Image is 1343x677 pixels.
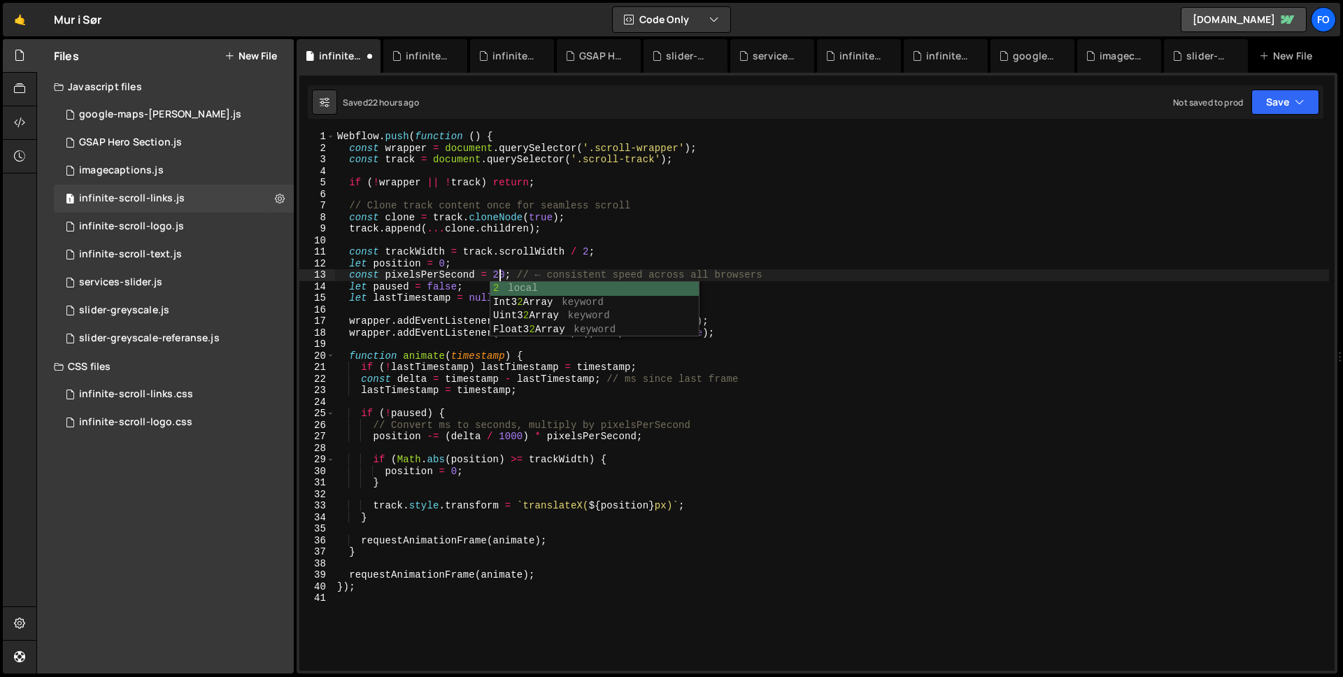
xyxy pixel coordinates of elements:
[299,431,335,443] div: 27
[299,558,335,570] div: 38
[753,49,797,63] div: services-slider.js
[1013,49,1058,63] div: google-maps-[PERSON_NAME].js
[79,416,192,429] div: infinite-scroll-logo.css
[79,220,184,233] div: infinite-scroll-logo.js
[54,408,294,436] div: 15856/44474.css
[839,49,884,63] div: infinite-scroll-logo.js
[299,373,335,385] div: 22
[926,49,971,63] div: infinite-scroll-logo.css
[299,397,335,408] div: 24
[299,362,335,373] div: 21
[299,315,335,327] div: 17
[299,131,335,143] div: 1
[299,489,335,501] div: 32
[1251,90,1319,115] button: Save
[299,235,335,247] div: 10
[299,189,335,201] div: 6
[79,388,193,401] div: infinite-scroll-links.css
[299,500,335,512] div: 33
[79,304,169,317] div: slider-greyscale.js
[54,11,101,28] div: Mur i Sør
[319,49,364,63] div: infinite-scroll-links.js
[79,164,164,177] div: imagecaptions.js
[299,443,335,455] div: 28
[492,49,537,63] div: infinite-scroll-text.js
[299,581,335,593] div: 40
[299,592,335,604] div: 41
[37,73,294,101] div: Javascript files
[299,246,335,258] div: 11
[299,477,335,489] div: 31
[54,269,294,297] div: 15856/42255.js
[1173,97,1243,108] div: Not saved to prod
[54,297,294,325] div: 15856/42354.js
[299,420,335,432] div: 26
[1181,7,1307,32] a: [DOMAIN_NAME]
[37,352,294,380] div: CSS files
[299,408,335,420] div: 25
[79,248,182,261] div: infinite-scroll-text.js
[343,97,419,108] div: Saved
[79,276,162,289] div: services-slider.js
[54,241,294,269] div: 15856/42353.js
[299,454,335,466] div: 29
[299,466,335,478] div: 30
[299,154,335,166] div: 3
[299,223,335,235] div: 9
[54,48,79,64] h2: Files
[54,129,294,157] div: 15856/42251.js
[299,292,335,304] div: 15
[1259,49,1318,63] div: New File
[299,143,335,155] div: 2
[299,212,335,224] div: 8
[406,49,450,63] div: infinite-scroll-links.css
[299,350,335,362] div: 20
[79,192,185,205] div: infinite-scroll-links.js
[299,258,335,270] div: 12
[66,194,74,206] span: 1
[79,332,220,345] div: slider-greyscale-referanse.js
[299,281,335,293] div: 14
[579,49,624,63] div: GSAP Hero Section.js
[79,108,241,121] div: google-maps-[PERSON_NAME].js
[299,385,335,397] div: 23
[1186,49,1231,63] div: slider-greyscale.js
[1100,49,1144,63] div: imagecaptions.js
[54,101,294,129] div: 15856/44408.js
[613,7,730,32] button: Code Only
[299,327,335,339] div: 18
[54,325,294,352] div: 15856/44486.js
[54,380,294,408] div: 15856/45042.css
[299,177,335,189] div: 5
[368,97,419,108] div: 22 hours ago
[299,338,335,350] div: 19
[299,304,335,316] div: 16
[54,213,294,241] div: 15856/44475.js
[54,185,294,213] div: 15856/45045.js
[299,269,335,281] div: 13
[299,523,335,535] div: 35
[299,200,335,212] div: 7
[299,546,335,558] div: 37
[1311,7,1336,32] a: Fo
[225,50,277,62] button: New File
[299,569,335,581] div: 39
[79,136,182,149] div: GSAP Hero Section.js
[3,3,37,36] a: 🤙
[299,535,335,547] div: 36
[299,512,335,524] div: 34
[299,166,335,178] div: 4
[54,157,294,185] div: 15856/44399.js
[666,49,711,63] div: slider-greyscale-referanse.js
